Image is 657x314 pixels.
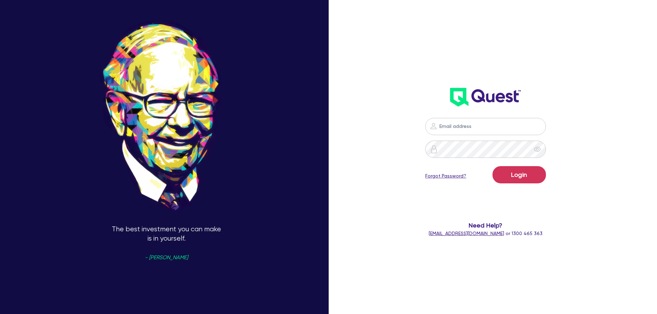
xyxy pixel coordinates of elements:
span: eye [534,146,541,153]
a: [EMAIL_ADDRESS][DOMAIN_NAME] [429,231,504,236]
a: Forgot Password? [425,172,466,180]
span: or 1300 465 363 [429,231,542,236]
span: - [PERSON_NAME] [145,255,188,260]
button: Login [492,166,546,183]
span: Need Help? [398,221,574,230]
input: Email address [425,118,546,135]
img: icon-password [430,145,438,153]
img: wH2k97JdezQIQAAAABJRU5ErkJggg== [450,88,521,107]
img: icon-password [429,122,438,130]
